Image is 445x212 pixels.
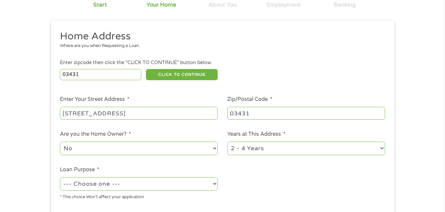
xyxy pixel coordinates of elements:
div: * This choice Won’t affect your application [60,192,218,200]
div: Your Home [147,1,176,9]
label: Are you the Home Owner? [60,131,131,138]
button: CLICK TO CONTINUE [146,69,218,80]
input: 1 Main Street [60,107,218,119]
label: Years at This Address [227,131,286,138]
input: Enter Zipcode (e.g 01510) [60,69,141,80]
div: Start [93,1,107,9]
div: Employment [266,1,301,9]
label: Zip/Postal Code [227,96,272,103]
label: Enter Your Street Address [60,96,129,103]
div: About You [209,1,236,9]
div: Where are you when Requesting a Loan. [60,43,380,49]
h2: Home Address [60,30,380,43]
div: Enter zipcode then click the "CLICK TO CONTINUE" button below. [60,59,385,66]
div: Banking [334,1,356,9]
label: Loan Purpose [60,166,99,173]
